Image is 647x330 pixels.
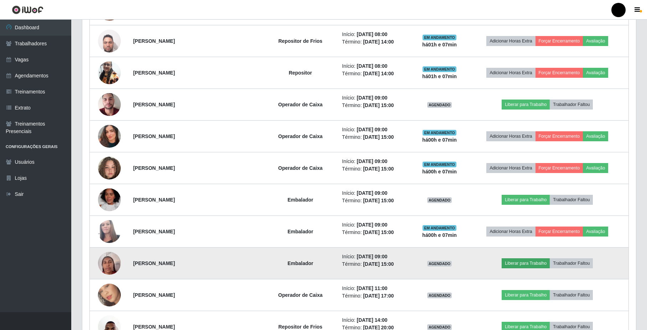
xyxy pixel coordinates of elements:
[363,261,394,267] time: [DATE] 15:00
[278,324,322,330] strong: Repositor de Frios
[342,126,409,133] li: Início:
[550,195,593,205] button: Trabalhador Faltou
[98,26,121,56] img: 1729168499099.jpeg
[133,292,175,298] strong: [PERSON_NAME]
[502,100,550,110] button: Liberar para Trabalho
[363,198,394,203] time: [DATE] 15:00
[288,260,313,266] strong: Embalador
[278,102,323,107] strong: Operador de Caixa
[535,227,583,237] button: Forçar Encerramento
[342,102,409,109] li: Término:
[357,317,387,323] time: [DATE] 14:00
[357,127,387,132] time: [DATE] 09:00
[535,36,583,46] button: Forçar Encerramento
[342,197,409,204] li: Término:
[342,62,409,70] li: Início:
[342,133,409,141] li: Término:
[133,102,175,107] strong: [PERSON_NAME]
[133,197,175,203] strong: [PERSON_NAME]
[427,293,452,298] span: AGENDADO
[342,70,409,77] li: Término:
[288,229,313,234] strong: Embalador
[423,66,456,72] span: EM ANDAMENTO
[486,36,535,46] button: Adicionar Horas Extra
[357,285,387,291] time: [DATE] 11:00
[363,293,394,299] time: [DATE] 17:00
[427,324,452,330] span: AGENDADO
[357,31,387,37] time: [DATE] 08:00
[363,134,394,140] time: [DATE] 15:00
[583,227,608,237] button: Avaliação
[342,189,409,197] li: Início:
[363,166,394,172] time: [DATE] 15:00
[502,290,550,300] button: Liberar para Trabalho
[357,63,387,69] time: [DATE] 08:00
[357,158,387,164] time: [DATE] 09:00
[98,275,121,315] img: 1725123414689.jpeg
[422,137,457,143] strong: há 00 h e 07 min
[427,102,452,108] span: AGENDADO
[342,316,409,324] li: Início:
[342,158,409,165] li: Início:
[363,102,394,108] time: [DATE] 15:00
[98,186,121,214] img: 1742965437986.jpeg
[357,254,387,259] time: [DATE] 09:00
[357,95,387,101] time: [DATE] 09:00
[583,131,608,141] button: Avaliação
[98,116,121,157] img: 1750801890236.jpeg
[357,222,387,228] time: [DATE] 09:00
[502,258,550,268] button: Liberar para Trabalho
[427,197,452,203] span: AGENDADO
[535,131,583,141] button: Forçar Encerramento
[583,163,608,173] button: Avaliação
[422,73,457,79] strong: há 01 h e 07 min
[342,221,409,229] li: Início:
[486,227,535,237] button: Adicionar Horas Extra
[423,225,456,231] span: EM ANDAMENTO
[133,324,175,330] strong: [PERSON_NAME]
[98,84,121,125] img: 1624686052490.jpeg
[133,165,175,171] strong: [PERSON_NAME]
[357,190,387,196] time: [DATE] 09:00
[342,292,409,300] li: Término:
[535,68,583,78] button: Forçar Encerramento
[98,148,121,188] img: 1751065972861.jpeg
[486,163,535,173] button: Adicionar Horas Extra
[98,212,121,251] img: 1709163979582.jpeg
[342,285,409,292] li: Início:
[289,70,312,76] strong: Repositor
[550,290,593,300] button: Trabalhador Faltou
[502,195,550,205] button: Liberar para Trabalho
[486,131,535,141] button: Adicionar Horas Extra
[550,258,593,268] button: Trabalhador Faltou
[550,100,593,110] button: Trabalhador Faltou
[278,292,323,298] strong: Operador de Caixa
[342,229,409,236] li: Término:
[12,5,43,14] img: CoreUI Logo
[278,38,322,44] strong: Repositor de Frios
[98,248,121,278] img: 1737744028032.jpeg
[427,261,452,266] span: AGENDADO
[583,68,608,78] button: Avaliação
[535,163,583,173] button: Forçar Encerramento
[363,39,394,45] time: [DATE] 14:00
[583,36,608,46] button: Avaliação
[342,38,409,46] li: Término:
[98,57,121,88] img: 1723155569016.jpeg
[342,94,409,102] li: Início:
[423,130,456,136] span: EM ANDAMENTO
[342,31,409,38] li: Início:
[133,229,175,234] strong: [PERSON_NAME]
[133,260,175,266] strong: [PERSON_NAME]
[363,71,394,76] time: [DATE] 14:00
[133,38,175,44] strong: [PERSON_NAME]
[288,197,313,203] strong: Embalador
[423,35,456,40] span: EM ANDAMENTO
[342,165,409,173] li: Término:
[422,42,457,47] strong: há 01 h e 07 min
[486,68,535,78] button: Adicionar Horas Extra
[422,232,457,238] strong: há 00 h e 07 min
[133,133,175,139] strong: [PERSON_NAME]
[278,165,323,171] strong: Operador de Caixa
[133,70,175,76] strong: [PERSON_NAME]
